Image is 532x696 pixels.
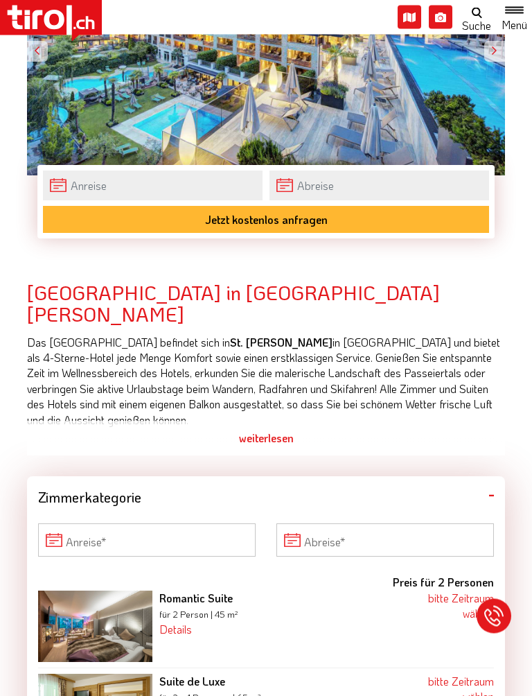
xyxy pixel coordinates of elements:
img: render-images [38,591,152,663]
button: Jetzt kostenlos anfragen [43,207,489,234]
a: Details [159,623,192,637]
small: für 2 Person | 45 m² [159,609,238,620]
input: Anreise [43,171,263,201]
input: Abreise [269,171,489,201]
b: Suite de Luxe [159,675,225,689]
i: Fotogalerie [429,6,452,29]
strong: St. [PERSON_NAME] [230,336,332,350]
div: Zimmerkategorie [27,477,505,513]
button: Toggle navigation [497,4,532,31]
div: weiterlesen [27,421,505,456]
a: bitte Zeitraum wählen [428,591,494,621]
p: Das [GEOGRAPHIC_DATA] befindet sich in in [GEOGRAPHIC_DATA] und bietet als 4-Sterne-Hotel jede Me... [27,336,505,428]
h2: [GEOGRAPHIC_DATA] in [GEOGRAPHIC_DATA][PERSON_NAME] [27,283,505,326]
b: Romantic Suite [159,591,233,606]
i: Karte öffnen [398,6,421,29]
b: Preis für 2 Personen [393,575,494,590]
